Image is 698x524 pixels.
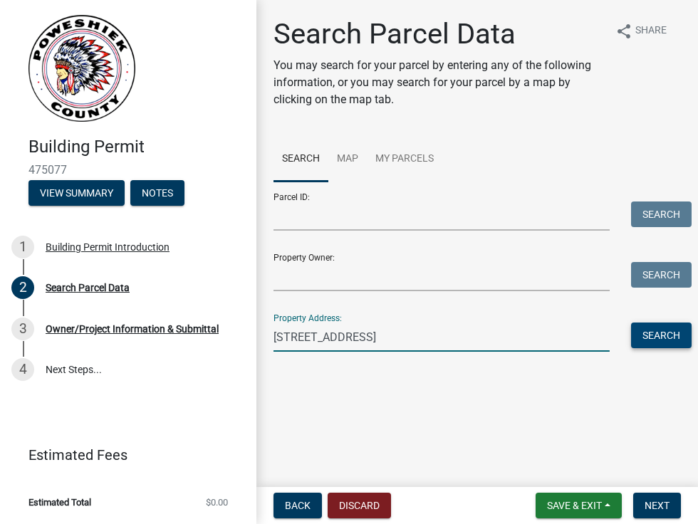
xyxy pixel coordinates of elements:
[633,493,681,518] button: Next
[28,15,135,122] img: Poweshiek County, IA
[11,236,34,258] div: 1
[631,323,692,348] button: Search
[28,163,228,177] span: 475077
[28,498,91,507] span: Estimated Total
[536,493,622,518] button: Save & Exit
[274,57,604,108] p: You may search for your parcel by entering any of the following information, or you may search fo...
[635,23,667,40] span: Share
[328,493,391,518] button: Discard
[645,500,670,511] span: Next
[130,180,184,206] button: Notes
[11,441,234,469] a: Estimated Fees
[328,137,367,182] a: Map
[367,137,442,182] a: My Parcels
[28,188,125,199] wm-modal-confirm: Summary
[285,500,311,511] span: Back
[28,180,125,206] button: View Summary
[46,283,130,293] div: Search Parcel Data
[631,201,692,227] button: Search
[206,498,228,507] span: $0.00
[274,137,328,182] a: Search
[46,324,219,334] div: Owner/Project Information & Submittal
[11,358,34,381] div: 4
[130,188,184,199] wm-modal-confirm: Notes
[28,137,245,157] h4: Building Permit
[274,493,322,518] button: Back
[11,318,34,340] div: 3
[604,17,678,45] button: shareShare
[631,262,692,288] button: Search
[274,17,604,51] h1: Search Parcel Data
[46,242,170,252] div: Building Permit Introduction
[547,500,602,511] span: Save & Exit
[615,23,632,40] i: share
[11,276,34,299] div: 2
